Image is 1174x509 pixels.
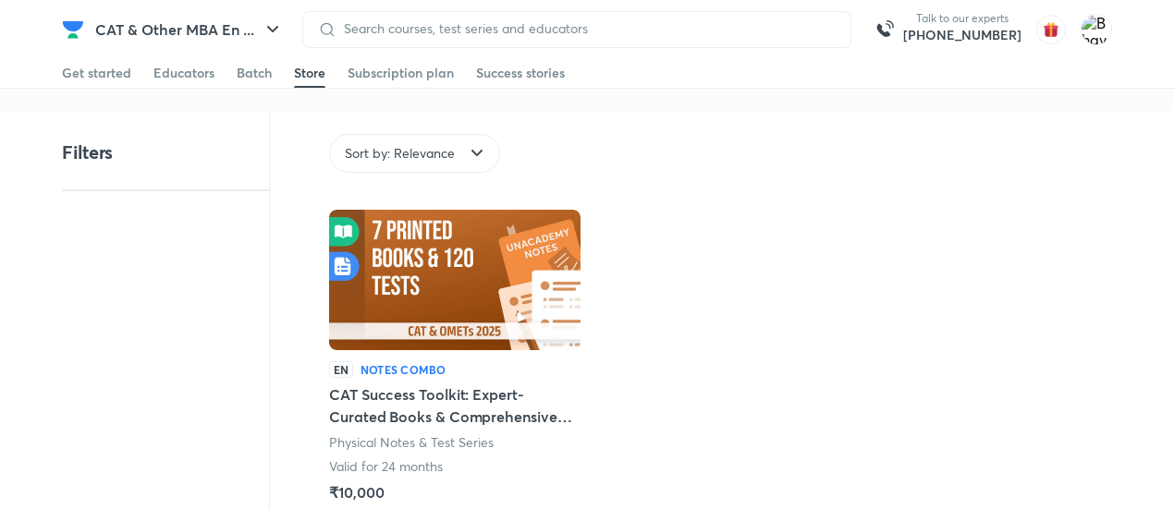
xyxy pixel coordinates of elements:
[866,11,903,48] img: call-us
[361,361,446,378] h6: Notes Combo
[329,383,581,428] h5: CAT Success Toolkit: Expert-Curated Books & Comprehensive Mock Tests
[329,457,443,476] p: Valid for 24 months
[903,26,1021,44] a: [PHONE_NUMBER]
[62,58,131,88] a: Get started
[336,21,836,36] input: Search courses, test series and educators
[345,144,455,163] span: Sort by: Relevance
[476,58,565,88] a: Success stories
[237,64,272,82] div: Batch
[237,58,272,88] a: Batch
[329,361,353,378] p: EN
[348,64,454,82] div: Subscription plan
[329,481,384,503] h5: ₹10,000
[62,140,113,164] h4: Filters
[329,433,495,452] p: Physical Notes & Test Series
[62,64,131,82] div: Get started
[294,58,325,88] a: Store
[62,18,84,41] img: Company Logo
[1036,15,1066,44] img: avatar
[1081,14,1112,45] img: Bhavna Devnath
[294,64,325,82] div: Store
[903,11,1021,26] p: Talk to our experts
[153,64,214,82] div: Educators
[84,11,295,48] button: CAT & Other MBA En ...
[153,58,214,88] a: Educators
[329,210,581,350] img: Batch Thumbnail
[476,64,565,82] div: Success stories
[348,58,454,88] a: Subscription plan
